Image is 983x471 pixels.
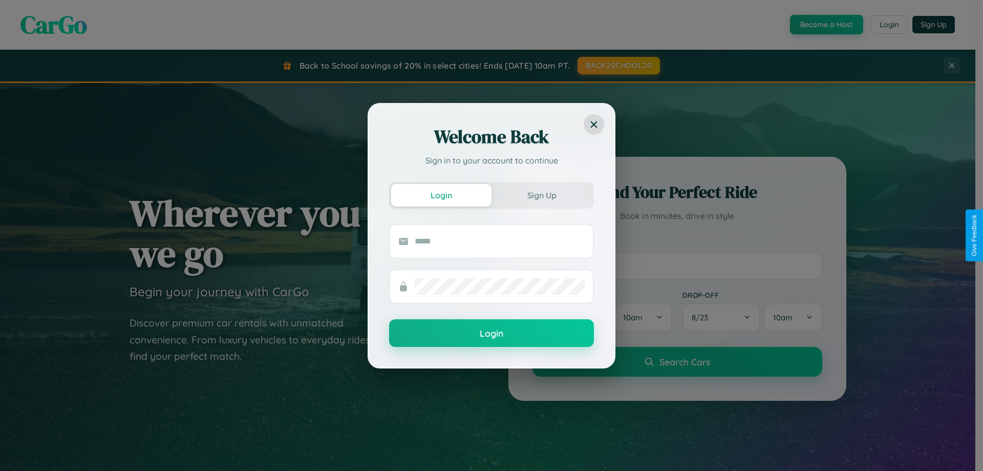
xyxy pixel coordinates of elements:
[389,125,594,149] h2: Welcome Back
[491,184,592,207] button: Sign Up
[971,215,978,256] div: Give Feedback
[391,184,491,207] button: Login
[389,319,594,347] button: Login
[389,154,594,167] p: Sign in to your account to continue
